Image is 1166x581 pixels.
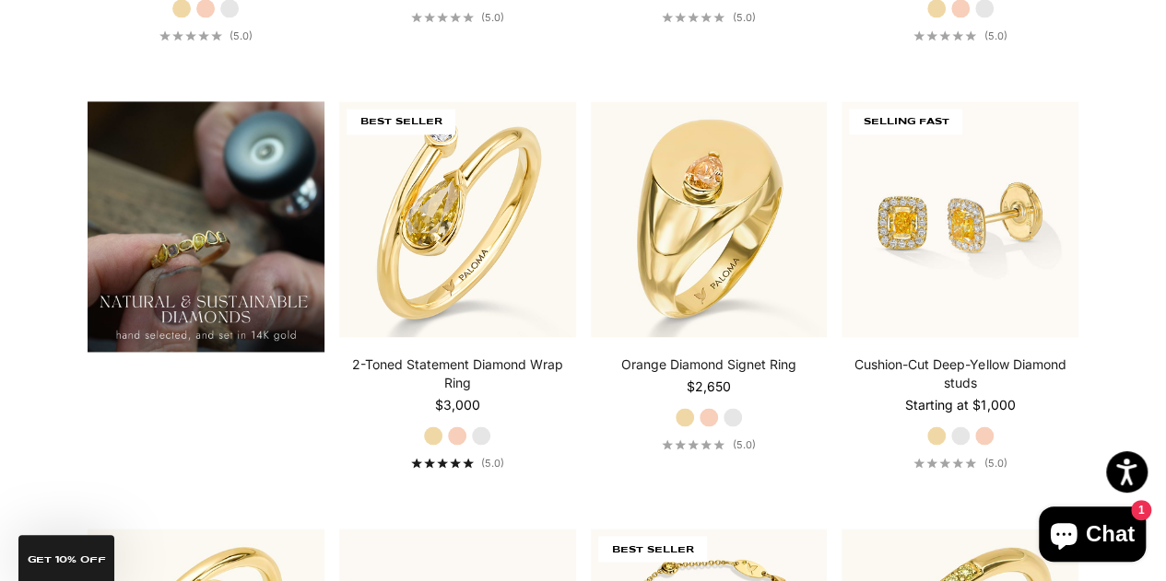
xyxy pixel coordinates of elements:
div: 5.0 out of 5.0 stars [662,439,724,449]
a: Orange Diamond Signet Ring [621,355,796,374]
div: 5.0 out of 5.0 stars [913,30,976,41]
sale-price: $2,650 [687,378,731,396]
span: (5.0) [732,438,755,451]
span: (5.0) [983,457,1007,470]
a: 5.0 out of 5.0 stars(5.0) [411,457,504,470]
span: (5.0) [732,11,755,24]
img: #YellowGold [842,101,1078,338]
img: #YellowGold [591,101,828,338]
div: 5.0 out of 5.0 stars [159,30,222,41]
span: SELLING FAST [849,109,962,134]
div: 5.0 out of 5.0 stars [411,12,474,22]
a: 2-Toned Statement Diamond Wrap Ring [339,355,576,392]
a: 5.0 out of 5.0 stars(5.0) [159,29,253,42]
div: 5.0 out of 5.0 stars [662,12,724,22]
span: (5.0) [481,11,504,24]
span: (5.0) [230,29,253,42]
sale-price: Starting at $1,000 [905,396,1015,414]
span: (5.0) [481,457,504,470]
a: 5.0 out of 5.0 stars(5.0) [913,29,1007,42]
sale-price: $3,000 [435,396,480,414]
div: 5.0 out of 5.0 stars [411,458,474,468]
span: BEST SELLER [347,109,455,134]
a: 5.0 out of 5.0 stars(5.0) [913,457,1007,470]
img: #YellowGold [339,101,576,338]
a: Cushion-Cut Deep-Yellow Diamond studs [842,355,1078,392]
inbox-online-store-chat: Shopify online store chat [1033,506,1151,566]
span: BEST SELLER [598,536,707,562]
div: GET 10% Off [18,535,114,581]
a: 5.0 out of 5.0 stars(5.0) [662,11,755,24]
span: (5.0) [983,29,1007,42]
a: 5.0 out of 5.0 stars(5.0) [662,438,755,451]
span: GET 10% Off [28,555,106,564]
a: 5.0 out of 5.0 stars(5.0) [411,11,504,24]
div: 5.0 out of 5.0 stars [913,458,976,468]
